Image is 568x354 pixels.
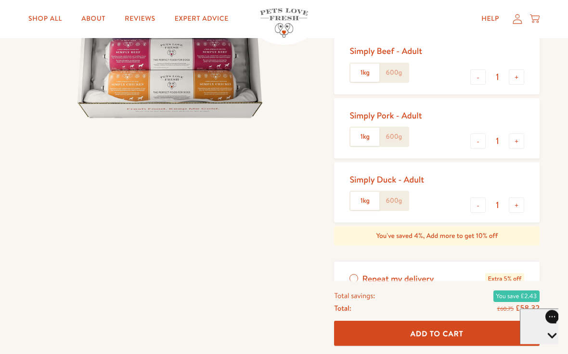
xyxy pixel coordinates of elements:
[334,227,540,246] div: You've saved 4%, Add more to get 10% off
[350,128,379,146] label: 1kg
[485,274,524,286] span: Extra 5% off
[349,110,422,121] div: Simply Pork - Adult
[362,274,434,286] span: Repeat my delivery
[379,128,408,146] label: 600g
[516,303,540,314] span: £58.32
[509,70,524,85] button: +
[334,321,540,347] button: Add To Cart
[117,10,163,29] a: Reviews
[411,328,464,339] span: Add To Cart
[493,290,540,302] span: You save £2.43
[334,302,351,315] span: Total:
[509,134,524,149] button: +
[379,192,408,210] label: 600g
[334,289,375,302] span: Total savings:
[167,10,236,29] a: Expert Advice
[349,46,422,57] div: Simply Beef - Adult
[470,198,486,213] button: -
[379,64,408,82] label: 600g
[350,192,379,210] label: 1kg
[497,305,514,313] s: £60.75
[470,134,486,149] button: -
[520,309,558,344] iframe: Gorgias live chat messenger
[260,9,308,38] img: Pets Love Fresh
[474,10,507,29] a: Help
[349,174,424,185] div: Simply Duck - Adult
[350,64,379,82] label: 1kg
[470,70,486,85] button: -
[74,10,113,29] a: About
[509,198,524,213] button: +
[21,10,70,29] a: Shop All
